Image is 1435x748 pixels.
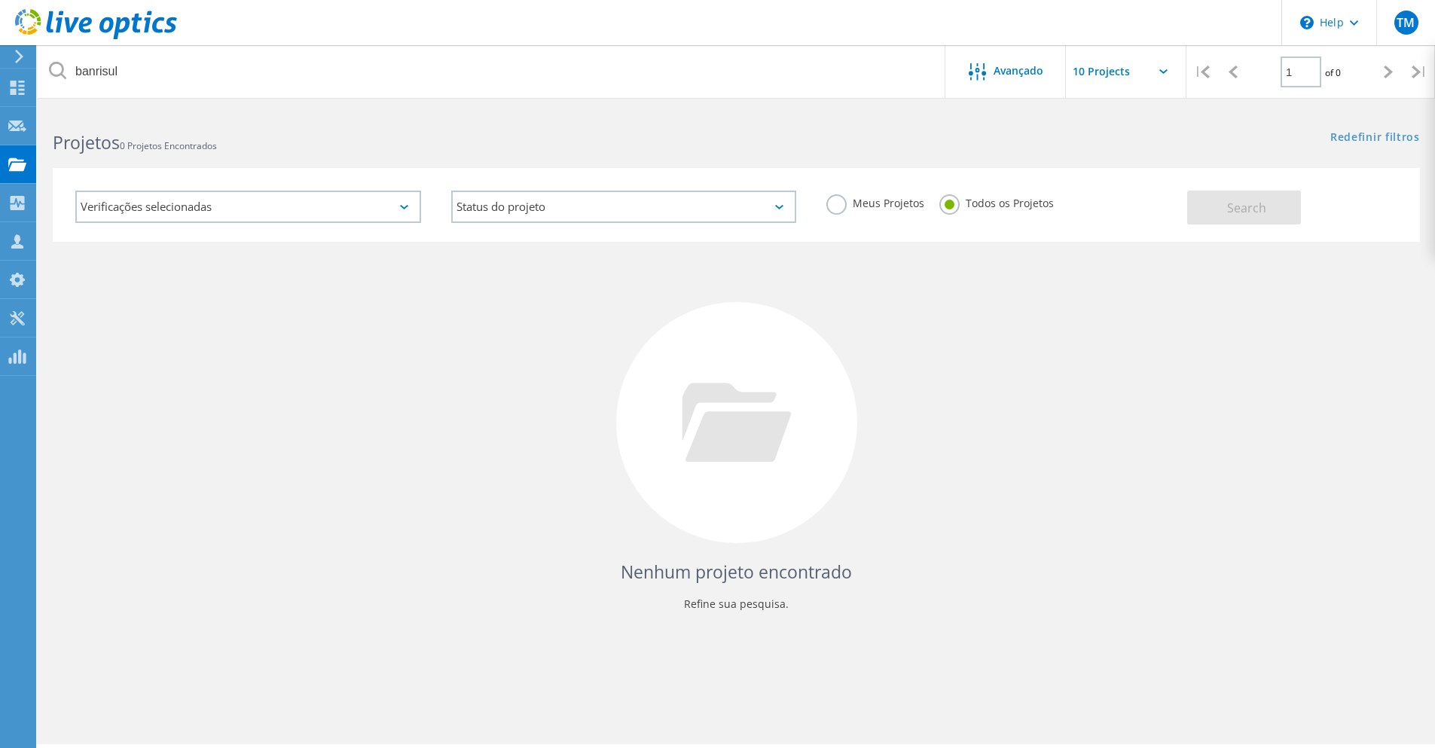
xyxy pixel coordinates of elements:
h4: Nenhum projeto encontrado [68,560,1405,585]
span: Search [1227,200,1266,216]
div: | [1404,45,1435,99]
input: Pesquisar projetos por nome, proprietário, ID, empresa, etc [38,45,946,98]
label: Todos os Projetos [939,194,1054,209]
a: Live Optics Dashboard [15,32,177,42]
span: Avançado [994,66,1043,76]
a: Redefinir filtros [1330,132,1420,145]
div: | [1186,45,1217,99]
div: Status do projeto [451,191,797,223]
svg: \n [1300,16,1314,29]
button: Search [1187,191,1301,224]
span: of 0 [1325,66,1341,79]
span: TM [1397,17,1415,29]
label: Meus Projetos [826,194,924,209]
div: Verificações selecionadas [75,191,421,223]
p: Refine sua pesquisa. [68,592,1405,616]
b: Projetos [53,130,120,154]
span: 0 Projetos Encontrados [120,139,217,152]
